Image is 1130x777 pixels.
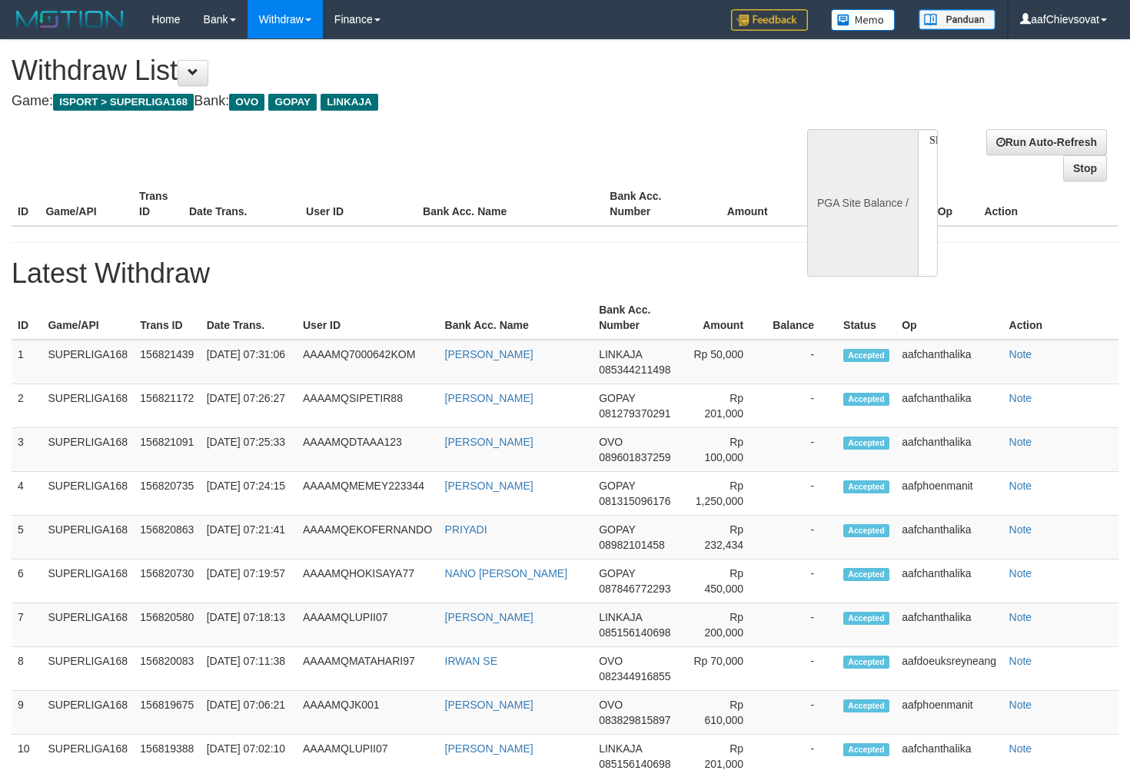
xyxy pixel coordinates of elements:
td: Rp 200,000 [683,603,766,647]
td: 156820580 [134,603,200,647]
span: GOPAY [599,567,635,579]
td: [DATE] 07:18:13 [201,603,297,647]
span: 081279370291 [599,407,670,420]
td: Rp 100,000 [683,428,766,472]
td: SUPERLIGA168 [42,691,134,735]
span: GOPAY [268,94,317,111]
td: - [766,472,837,516]
td: [DATE] 07:31:06 [201,340,297,384]
span: GOPAY [599,480,635,492]
th: Bank Acc. Number [603,182,697,226]
a: Note [1009,348,1032,360]
span: 089601837259 [599,451,670,463]
img: Button%20Memo.svg [831,9,896,31]
td: [DATE] 07:06:21 [201,691,297,735]
td: aafdoeuksreyneang [896,647,1002,691]
span: 081315096176 [599,495,670,507]
td: 8 [12,647,42,691]
span: 083829815897 [599,714,670,726]
span: Accepted [843,656,889,669]
div: PGA Site Balance / [807,129,918,277]
td: - [766,647,837,691]
th: Trans ID [133,182,183,226]
span: 087846772293 [599,583,670,595]
td: Rp 70,000 [683,647,766,691]
span: Accepted [843,612,889,625]
a: Note [1009,436,1032,448]
td: - [766,516,837,560]
h1: Latest Withdraw [12,258,1118,289]
td: aafchanthalika [896,340,1002,384]
td: [DATE] 07:24:15 [201,472,297,516]
img: panduan.png [919,9,995,30]
span: 085156140698 [599,626,670,639]
td: AAAAMQSIPETIR88 [297,384,439,428]
a: PRIYADI [445,523,487,536]
td: - [766,560,837,603]
td: AAAAMQJK001 [297,691,439,735]
td: 4 [12,472,42,516]
th: Action [978,182,1118,226]
td: aafphoenmanit [896,472,1002,516]
th: Op [896,296,1002,340]
td: aafchanthalika [896,428,1002,472]
a: IRWAN SE [445,655,497,667]
a: [PERSON_NAME] [445,742,533,755]
td: 156820863 [134,516,200,560]
th: Date Trans. [183,182,300,226]
a: Note [1009,699,1032,711]
td: Rp 450,000 [683,560,766,603]
span: Accepted [843,349,889,362]
img: MOTION_logo.png [12,8,128,31]
span: 085344211498 [599,364,670,376]
td: Rp 50,000 [683,340,766,384]
td: 7 [12,603,42,647]
td: aafchanthalika [896,560,1002,603]
td: SUPERLIGA168 [42,340,134,384]
td: SUPERLIGA168 [42,384,134,428]
th: Game/API [39,182,133,226]
td: aafchanthalika [896,516,1002,560]
td: Rp 1,250,000 [683,472,766,516]
th: Op [932,182,979,226]
th: ID [12,182,39,226]
span: LINKAJA [599,348,642,360]
th: Amount [683,296,766,340]
th: Trans ID [134,296,200,340]
th: Balance [766,296,837,340]
a: Note [1009,523,1032,536]
td: SUPERLIGA168 [42,428,134,472]
th: Action [1003,296,1118,340]
span: GOPAY [599,392,635,404]
span: OVO [599,699,623,711]
td: 3 [12,428,42,472]
th: Game/API [42,296,134,340]
td: SUPERLIGA168 [42,560,134,603]
td: [DATE] 07:26:27 [201,384,297,428]
span: 082344916855 [599,670,670,682]
td: 156821091 [134,428,200,472]
td: AAAAMQMATAHARI97 [297,647,439,691]
td: [DATE] 07:21:41 [201,516,297,560]
td: Rp 232,434 [683,516,766,560]
th: User ID [297,296,439,340]
td: 5 [12,516,42,560]
a: Note [1009,742,1032,755]
span: GOPAY [599,523,635,536]
a: [PERSON_NAME] [445,699,533,711]
td: AAAAMQ7000642KOM [297,340,439,384]
th: Bank Acc. Name [417,182,603,226]
span: OVO [229,94,264,111]
th: ID [12,296,42,340]
td: 156820083 [134,647,200,691]
th: User ID [300,182,417,226]
a: [PERSON_NAME] [445,392,533,404]
span: Accepted [843,393,889,406]
span: 085156140698 [599,758,670,770]
a: [PERSON_NAME] [445,611,533,623]
td: 156820735 [134,472,200,516]
h4: Game: Bank: [12,94,738,109]
td: - [766,384,837,428]
span: Accepted [843,568,889,581]
span: 08982101458 [599,539,665,551]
